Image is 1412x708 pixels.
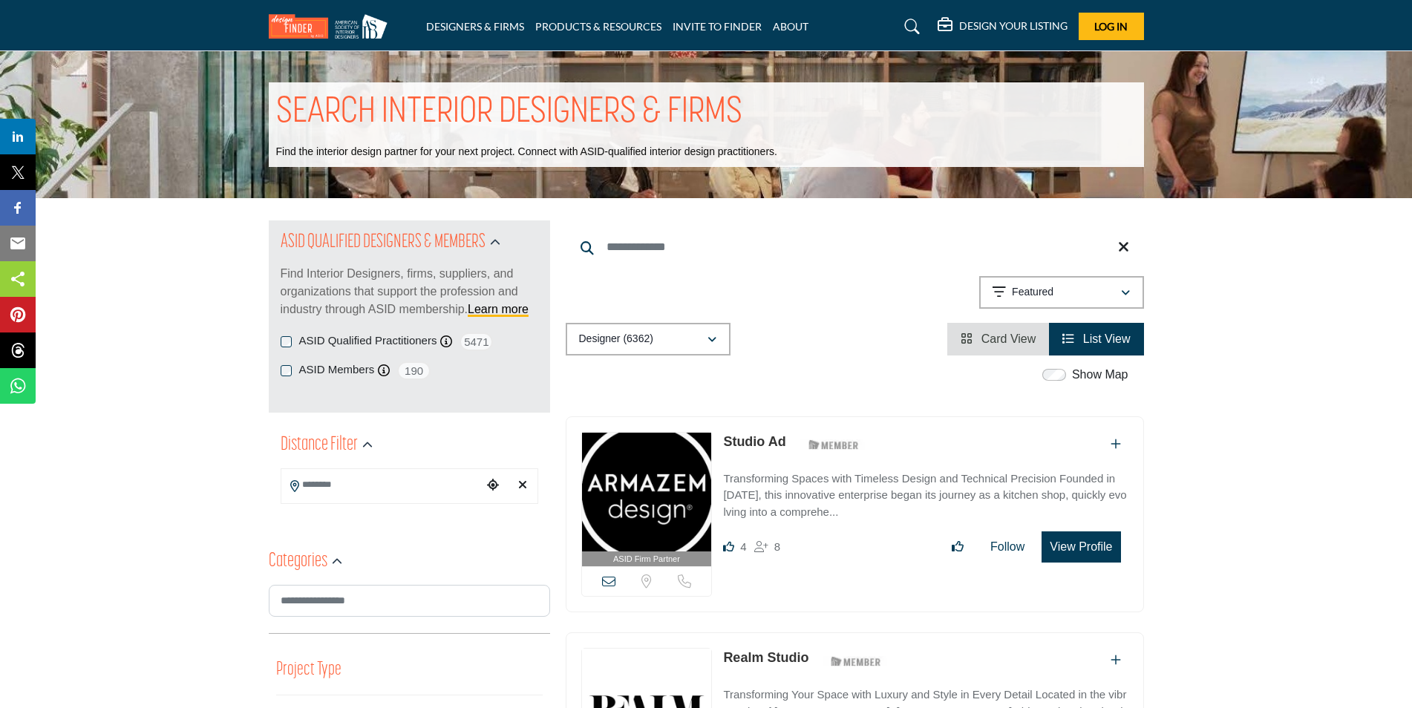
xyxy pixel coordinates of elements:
button: Log In [1079,13,1144,40]
a: Realm Studio [723,650,808,665]
p: Designer (6362) [579,332,653,347]
a: View Card [961,332,1036,345]
span: List View [1083,332,1131,345]
a: Search [890,15,929,39]
button: Like listing [942,532,973,562]
img: ASID Members Badge Icon [800,436,867,454]
span: 190 [397,361,431,380]
li: Card View [947,323,1049,355]
label: ASID Members [299,361,375,378]
h2: Categories [269,548,327,575]
p: Transforming Spaces with Timeless Design and Technical Precision Founded in [DATE], this innovati... [723,471,1128,521]
h1: SEARCH INTERIOR DESIGNERS & FIRMS [276,90,742,136]
p: Realm Studio [723,648,808,668]
input: Search Keyword [566,229,1144,265]
span: 5471 [460,332,493,351]
p: Find the interior design partner for your next project. Connect with ASID-qualified interior desi... [276,145,777,160]
a: Learn more [468,303,529,315]
a: Studio Ad [723,434,785,449]
span: 4 [740,540,746,553]
span: Log In [1094,20,1128,33]
img: Site Logo [269,14,395,39]
label: Show Map [1072,366,1128,384]
div: Followers [754,538,780,556]
i: Likes [723,541,734,552]
a: Add To List [1111,654,1121,666]
button: Designer (6362) [566,323,730,355]
img: Studio Ad [582,433,712,551]
a: INVITE TO FINDER [673,20,762,33]
div: Clear search location [511,470,534,502]
a: DESIGNERS & FIRMS [426,20,524,33]
div: Choose your current location [482,470,504,502]
button: View Profile [1042,531,1120,563]
a: PRODUCTS & RESOURCES [535,20,661,33]
input: Search Category [269,585,550,617]
button: Follow [981,532,1034,562]
a: ABOUT [773,20,808,33]
img: ASID Members Badge Icon [823,652,889,670]
span: 8 [774,540,780,553]
button: Featured [979,276,1144,309]
input: Search Location [281,471,482,499]
a: Add To List [1111,438,1121,450]
div: DESIGN YOUR LISTING [938,18,1068,36]
input: ASID Members checkbox [281,365,292,376]
h2: ASID QUALIFIED DESIGNERS & MEMBERS [281,229,486,256]
h5: DESIGN YOUR LISTING [959,19,1068,33]
a: Transforming Spaces with Timeless Design and Technical Precision Founded in [DATE], this innovati... [723,462,1128,521]
label: ASID Qualified Practitioners [299,332,437,350]
p: Studio Ad [723,432,785,452]
span: ASID Firm Partner [613,553,680,566]
p: Featured [1012,285,1053,300]
input: ASID Qualified Practitioners checkbox [281,336,292,347]
span: Card View [981,332,1036,345]
p: Find Interior Designers, firms, suppliers, and organizations that support the profession and indu... [281,265,538,318]
a: ASID Firm Partner [582,433,712,567]
h2: Distance Filter [281,432,358,459]
a: View List [1062,332,1130,345]
button: Project Type [276,656,341,684]
li: List View [1049,323,1143,355]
